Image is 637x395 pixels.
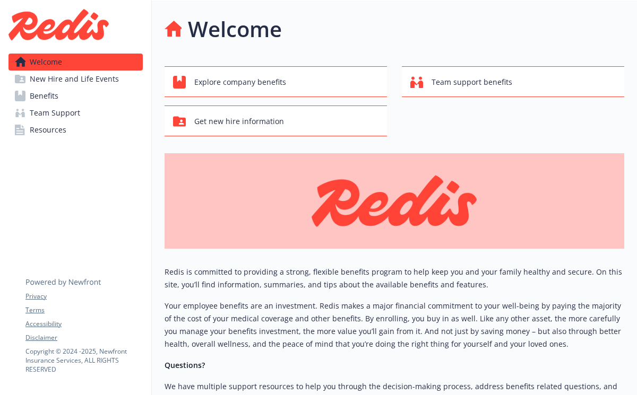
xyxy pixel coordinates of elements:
button: Team support benefits [402,66,624,97]
span: New Hire and Life Events [30,71,119,87]
h1: Welcome [188,13,282,45]
span: Welcome [30,54,62,71]
a: Accessibility [25,319,142,329]
p: Redis is committed to providing a strong, flexible benefits program to help keep you and your fam... [165,266,624,291]
button: Explore company benefits [165,66,387,97]
a: Welcome [8,54,143,71]
span: Resources [30,121,66,138]
span: Benefits [30,87,58,104]
a: Benefits [8,87,143,104]
span: Explore company benefits [194,72,286,92]
a: Terms [25,305,142,315]
a: Resources [8,121,143,138]
p: Copyright © 2024 - 2025 , Newfront Insurance Services, ALL RIGHTS RESERVED [25,347,142,374]
a: New Hire and Life Events [8,71,143,87]
img: overview page banner [165,153,624,249]
a: Team Support [8,104,143,121]
button: Get new hire information [165,106,387,136]
a: Disclaimer [25,333,142,343]
strong: Questions? [165,360,205,370]
span: Team support benefits [432,72,512,92]
a: Privacy [25,292,142,301]
span: Team Support [30,104,80,121]
p: Your employee benefits are an investment. Redis makes a major financial commitment to your well-b... [165,300,624,350]
span: Get new hire information [194,111,284,131]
